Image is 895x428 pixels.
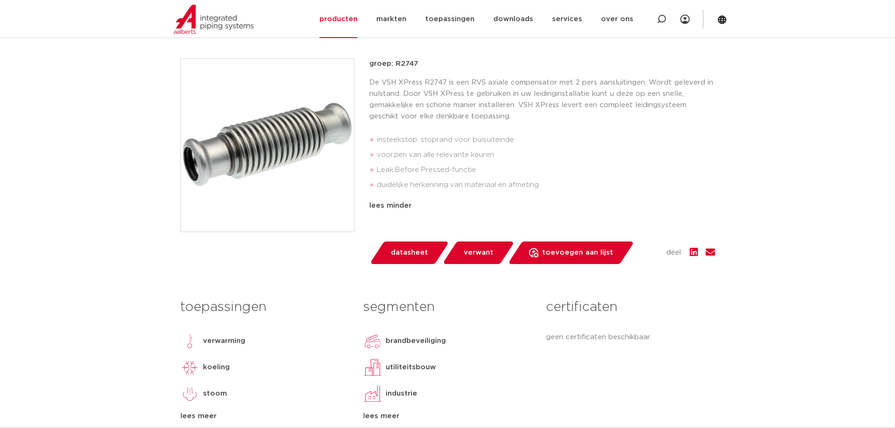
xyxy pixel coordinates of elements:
[203,388,227,399] p: stoom
[180,411,349,422] div: lees meer
[203,362,230,373] p: koeling
[386,362,436,373] p: utiliteitsbouw
[542,245,613,260] span: toevoegen aan lijst
[363,411,532,422] div: lees meer
[180,298,349,317] h3: toepassingen
[369,58,715,70] p: groep: R2747
[181,59,354,232] img: Product Image for VSH XPress RVS axiale compensator (2 x press)
[377,148,715,163] li: voorzien van alle relevante keuren
[386,388,417,399] p: industrie
[363,332,382,350] img: brandbeveiliging
[180,384,199,403] img: stoom
[369,77,715,122] p: De VSH XPress R2747 is een RVS axiale compensator met 2 pers aansluitingen. Wordt geleverd in nul...
[369,241,449,264] a: datasheet
[546,298,715,317] h3: certificaten
[363,358,382,377] img: utiliteitsbouw
[464,245,493,260] span: verwant
[386,335,446,347] p: brandbeveiliging
[442,241,514,264] a: verwant
[377,132,715,148] li: insteekstop: stoprand voor buisuiteinde
[203,335,245,347] p: verwarming
[377,163,715,178] li: Leak Before Pressed-functie
[363,298,532,317] h3: segmenten
[666,247,682,258] span: deel:
[546,332,715,343] p: geen certificaten beschikbaar
[180,358,199,377] img: koeling
[369,200,715,211] div: lees minder
[363,384,382,403] img: industrie
[377,178,715,193] li: duidelijke herkenning van materiaal en afmeting
[180,332,199,350] img: verwarming
[391,245,428,260] span: datasheet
